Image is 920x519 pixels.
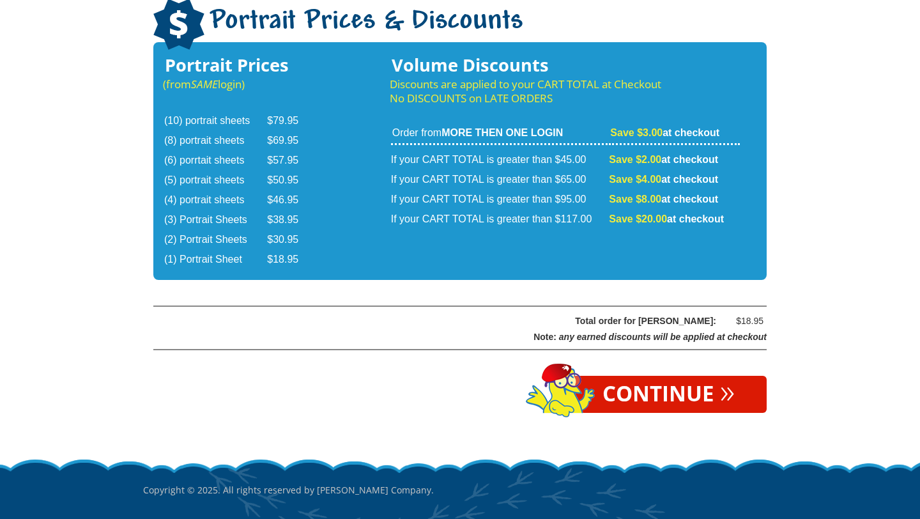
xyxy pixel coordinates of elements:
[191,77,218,91] em: SAME
[164,112,266,130] td: (10) portrait sheets
[725,313,763,329] div: $18.95
[390,77,741,105] p: Discounts are applied to your CART TOTAL at Checkout No DISCOUNTS on LATE ORDERS
[609,213,724,224] strong: at checkout
[609,213,667,224] span: Save $20.00
[391,146,608,169] td: If your CART TOTAL is greater than $45.00
[441,127,563,138] strong: MORE THEN ONE LOGIN
[267,231,314,249] td: $30.95
[164,251,266,269] td: (1) Portrait Sheet
[391,171,608,189] td: If your CART TOTAL is greater than $65.00
[267,112,314,130] td: $79.95
[720,383,735,398] span: »
[267,132,314,150] td: $69.95
[610,127,663,138] span: Save $3.00
[609,154,661,165] span: Save $2.00
[164,171,266,190] td: (5) portrait sheets
[164,151,266,170] td: (6) porrtait sheets
[267,171,314,190] td: $50.95
[609,194,718,205] strong: at checkout
[164,132,266,150] td: (8) portrait sheets
[186,313,716,329] div: Total order for [PERSON_NAME]:
[267,151,314,170] td: $57.95
[267,251,314,269] td: $18.95
[391,210,608,229] td: If your CART TOTAL is greater than $117.00
[533,332,556,342] span: Note:
[267,191,314,210] td: $46.95
[163,77,316,91] p: (from login)
[609,194,661,205] span: Save $8.00
[164,211,266,229] td: (3) Portrait Sheets
[609,174,718,185] strong: at checkout
[267,211,314,229] td: $38.95
[390,58,741,72] h3: Volume Discounts
[571,376,767,413] a: Continue»
[609,174,661,185] span: Save $4.00
[164,191,266,210] td: (4) portrait sheets
[164,231,266,249] td: (2) Portrait Sheets
[609,154,718,165] strong: at checkout
[559,332,767,342] span: any earned discounts will be applied at checkout
[610,127,719,138] strong: at checkout
[391,126,608,145] td: Order from
[163,58,316,72] h3: Portrait Prices
[391,190,608,209] td: If your CART TOTAL is greater than $95.00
